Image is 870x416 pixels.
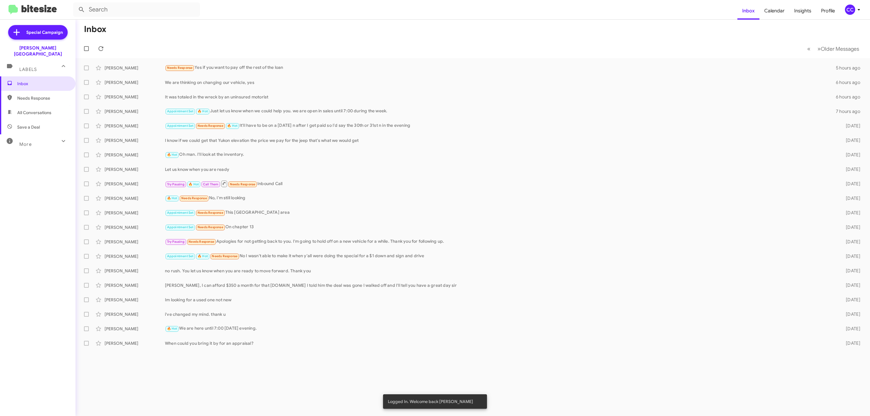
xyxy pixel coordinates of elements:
[198,225,223,229] span: Needs Response
[833,326,865,332] div: [DATE]
[833,94,865,100] div: 6 hours ago
[165,297,833,303] div: Im looking for a used one not new
[73,2,200,17] input: Search
[165,180,833,187] div: Inbound Call
[816,2,840,20] span: Profile
[105,195,165,201] div: [PERSON_NAME]
[167,225,194,229] span: Appointment Set
[833,224,865,230] div: [DATE]
[167,66,193,70] span: Needs Response
[198,124,223,128] span: Needs Response
[833,166,865,172] div: [DATE]
[167,254,194,258] span: Appointment Set
[165,253,833,260] div: No I wasn't able to make it when y'all were doing the special for a $1 down and sign and drive
[8,25,68,40] a: Special Campaign
[165,224,833,231] div: On chapter 13
[165,268,833,274] div: no rush. You let us know when you are ready to move forward. Thank you
[833,297,865,303] div: [DATE]
[165,340,833,346] div: When could you bring it by for an appraisal?
[737,2,759,20] a: Inbox
[26,29,63,35] span: Special Campaign
[17,95,69,101] span: Needs Response
[165,311,833,317] div: i've changed my mind. thank u
[188,182,199,186] span: 🔥 Hot
[833,108,865,114] div: 7 hours ago
[833,210,865,216] div: [DATE]
[833,253,865,259] div: [DATE]
[105,181,165,187] div: [PERSON_NAME]
[165,137,833,143] div: I know if we could get that Yukon elevation the price we pay for the jeep that's what we would get
[165,151,833,158] div: Oh man. I'll look at the inventory.
[833,340,865,346] div: [DATE]
[84,24,106,34] h1: Inbox
[845,5,855,15] div: CC
[833,239,865,245] div: [DATE]
[167,196,177,200] span: 🔥 Hot
[833,79,865,85] div: 6 hours ago
[105,137,165,143] div: [PERSON_NAME]
[188,240,214,244] span: Needs Response
[17,124,40,130] span: Save a Deal
[167,153,177,157] span: 🔥 Hot
[165,209,833,216] div: This [GEOGRAPHIC_DATA] area
[198,211,223,215] span: Needs Response
[105,224,165,230] div: [PERSON_NAME]
[167,327,177,331] span: 🔥 Hot
[227,124,237,128] span: 🔥 Hot
[105,297,165,303] div: [PERSON_NAME]
[105,65,165,71] div: [PERSON_NAME]
[833,152,865,158] div: [DATE]
[167,109,194,113] span: Appointment Set
[165,64,833,71] div: Yes if you want to pay off the rest of the loan
[789,2,816,20] a: Insights
[105,152,165,158] div: [PERSON_NAME]
[833,195,865,201] div: [DATE]
[105,282,165,288] div: [PERSON_NAME]
[833,311,865,317] div: [DATE]
[165,108,833,115] div: Just let us know when we could help you. we are open in sales until 7:00 during the week.
[167,124,194,128] span: Appointment Set
[165,195,833,202] div: No, I'm still looking
[807,45,810,53] span: «
[17,81,69,87] span: Inbox
[105,166,165,172] div: [PERSON_NAME]
[105,108,165,114] div: [PERSON_NAME]
[165,238,833,245] div: Apologies for not getting back to you. I'm going to hold off on a new vehicle for a while. Thank ...
[167,182,185,186] span: Try Pausing
[833,137,865,143] div: [DATE]
[833,181,865,187] div: [DATE]
[105,253,165,259] div: [PERSON_NAME]
[19,67,37,72] span: Labels
[388,398,473,405] span: Logged In. Welcome back [PERSON_NAME]
[814,43,863,55] button: Next
[804,43,814,55] button: Previous
[165,94,833,100] div: It was totaled in the wreck by an uninsured motorist
[105,311,165,317] div: [PERSON_NAME]
[840,5,863,15] button: CC
[167,211,194,215] span: Appointment Set
[105,94,165,100] div: [PERSON_NAME]
[19,142,32,147] span: More
[165,282,833,288] div: [PERSON_NAME], I can afford $350 a month for that [DOMAIN_NAME] I told him the deal was gone I wa...
[230,182,256,186] span: Needs Response
[804,43,863,55] nav: Page navigation example
[833,123,865,129] div: [DATE]
[165,79,833,85] div: We are thinking on changing our vehicle, yes
[203,182,219,186] span: Call Them
[105,210,165,216] div: [PERSON_NAME]
[167,240,185,244] span: Try Pausing
[821,46,859,52] span: Older Messages
[165,166,833,172] div: Let us know when you are ready
[105,340,165,346] div: [PERSON_NAME]
[833,65,865,71] div: 5 hours ago
[198,109,208,113] span: 🔥 Hot
[198,254,208,258] span: 🔥 Hot
[212,254,237,258] span: Needs Response
[833,282,865,288] div: [DATE]
[759,2,789,20] a: Calendar
[105,326,165,332] div: [PERSON_NAME]
[105,268,165,274] div: [PERSON_NAME]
